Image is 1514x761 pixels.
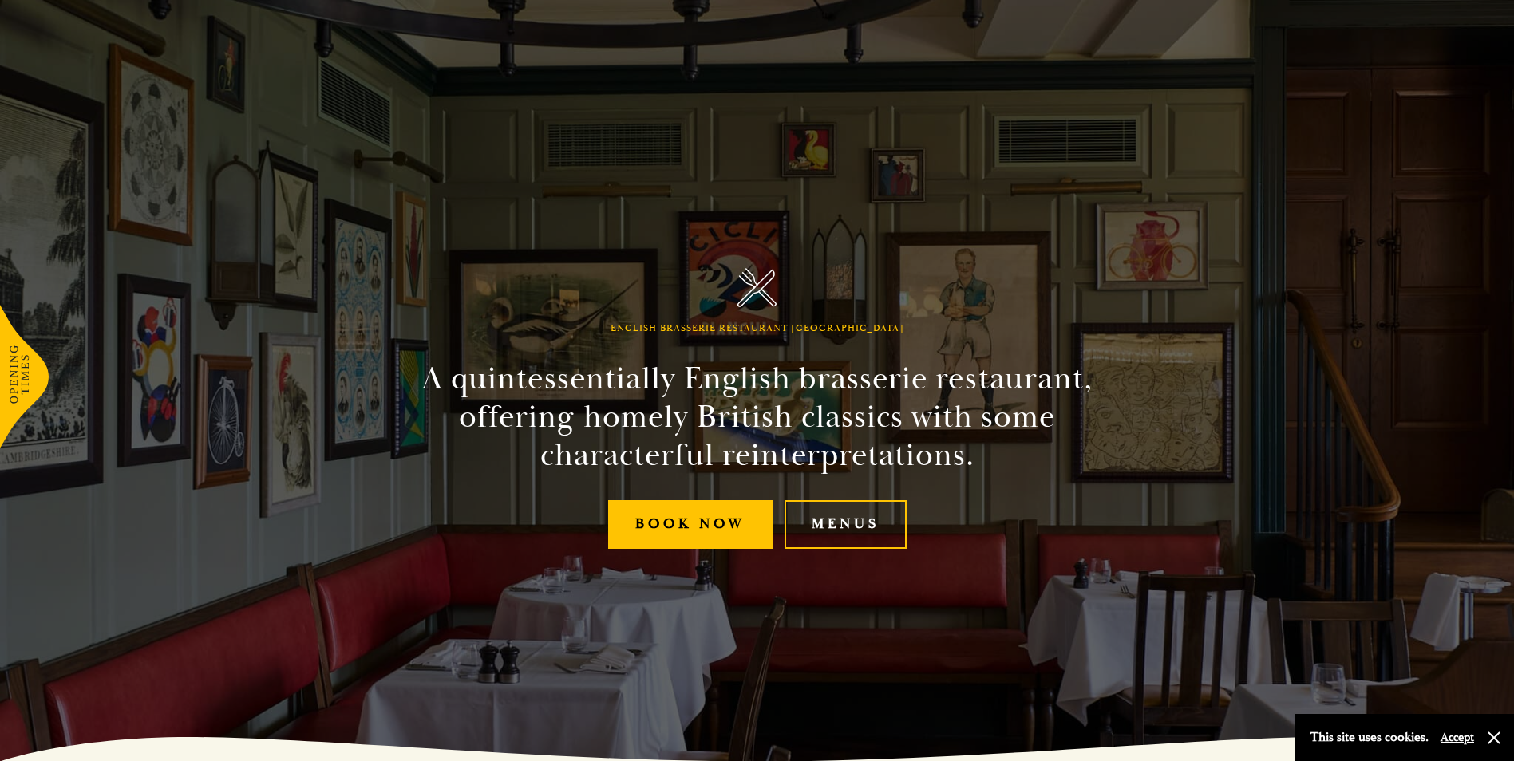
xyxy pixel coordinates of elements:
[1310,726,1429,749] p: This site uses cookies.
[611,323,904,334] h1: English Brasserie Restaurant [GEOGRAPHIC_DATA]
[1441,730,1474,745] button: Accept
[393,360,1121,475] h2: A quintessentially English brasserie restaurant, offering homely British classics with some chara...
[785,500,907,549] a: Menus
[608,500,773,549] a: Book Now
[1486,730,1502,746] button: Close and accept
[737,268,777,307] img: Parker's Tavern Brasserie Cambridge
